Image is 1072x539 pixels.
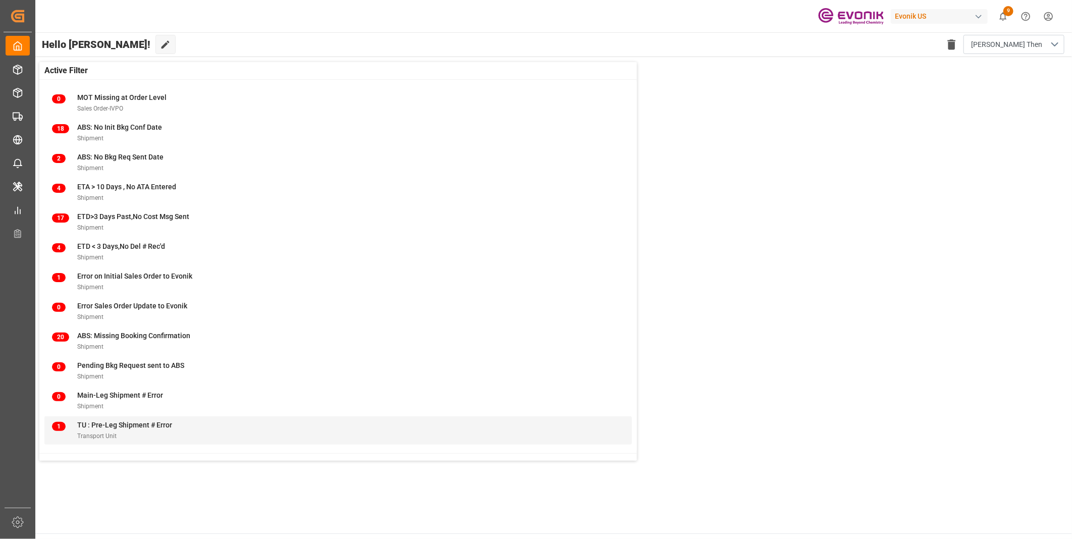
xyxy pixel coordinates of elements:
[52,331,624,352] a: 20ABS: Missing Booking ConfirmationShipment
[52,360,624,382] a: 0Pending Bkg Request sent to ABSShipment
[52,420,624,441] a: 1TU : Pre-Leg Shipment # ErrorTransport Unit
[77,343,103,350] span: Shipment
[52,213,69,223] span: 17
[971,39,1042,50] span: [PERSON_NAME] Then
[77,332,190,340] span: ABS: Missing Booking Confirmation
[77,153,164,161] span: ABS: No Bkg Req Sent Date
[77,224,103,231] span: Shipment
[52,241,624,262] a: 4ETD < 3 Days,No Del # Rec'dShipment
[77,313,103,320] span: Shipment
[891,7,992,26] button: Evonik US
[1014,5,1037,28] button: Help Center
[42,35,150,54] span: Hello [PERSON_NAME]!
[77,93,167,101] span: MOT Missing at Order Level
[77,135,103,142] span: Shipment
[77,183,176,191] span: ETA > 10 Days , No ATA Entered
[52,154,66,163] span: 2
[52,392,66,401] span: 0
[77,421,172,429] span: TU : Pre-Leg Shipment # Error
[77,433,117,440] span: Transport Unit
[77,302,187,310] span: Error Sales Order Update to Evonik
[992,5,1014,28] button: show 9 new notifications
[77,165,103,172] span: Shipment
[77,391,163,399] span: Main-Leg Shipment # Error
[52,124,69,133] span: 18
[52,301,624,322] a: 0Error Sales Order Update to EvonikShipment
[52,422,66,431] span: 1
[1003,6,1013,16] span: 9
[77,272,192,280] span: Error on Initial Sales Order to Evonik
[52,122,624,143] a: 18ABS: No Init Bkg Conf DateShipment
[52,211,624,233] a: 17ETD>3 Days Past,No Cost Msg SentShipment
[52,94,66,103] span: 0
[77,403,103,410] span: Shipment
[77,284,103,291] span: Shipment
[77,105,123,112] span: Sales Order-IVPO
[77,242,165,250] span: ETD < 3 Days,No Del # Rec'd
[44,65,88,77] span: Active Filter
[77,361,184,369] span: Pending Bkg Request sent to ABS
[52,184,66,193] span: 4
[77,212,189,221] span: ETD>3 Days Past,No Cost Msg Sent
[52,303,66,312] span: 0
[963,35,1064,54] button: open menu
[52,333,69,342] span: 20
[52,271,624,292] a: 1Error on Initial Sales Order to EvonikShipment
[818,8,884,25] img: Evonik-brand-mark-Deep-Purple-RGB.jpeg_1700498283.jpeg
[891,9,988,24] div: Evonik US
[77,254,103,261] span: Shipment
[77,373,103,380] span: Shipment
[77,123,162,131] span: ABS: No Init Bkg Conf Date
[52,273,66,282] span: 1
[52,362,66,371] span: 0
[52,152,624,173] a: 2ABS: No Bkg Req Sent DateShipment
[52,92,624,114] a: 0MOT Missing at Order LevelSales Order-IVPO
[77,194,103,201] span: Shipment
[52,182,624,203] a: 4ETA > 10 Days , No ATA EnteredShipment
[52,243,66,252] span: 4
[52,390,624,411] a: 0Main-Leg Shipment # ErrorShipment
